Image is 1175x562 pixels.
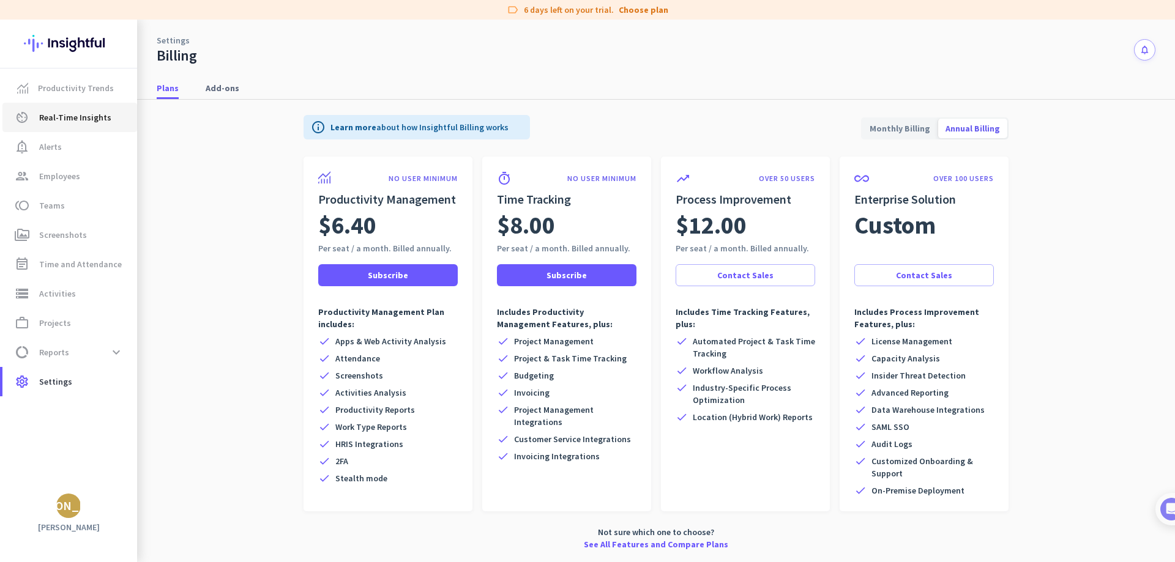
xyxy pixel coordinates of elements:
i: check [854,369,867,382]
i: check [854,404,867,416]
img: menu-item [17,83,28,94]
span: SAML SSO [871,421,909,433]
button: Messages [61,382,122,431]
i: check [497,404,509,416]
span: Messages [71,412,113,421]
p: About 10 minutes [156,161,233,174]
span: Location (Hybrid Work) Reports [693,411,813,423]
i: check [497,369,509,382]
h2: Productivity Management [318,191,458,208]
div: 2Initial tracking settings and how to edit them [23,348,222,377]
span: Contact Sales [896,269,952,281]
a: Choose plan [619,4,668,16]
span: Attendance [335,352,380,364]
button: Add your employees [47,294,165,319]
span: Activities Analysis [335,386,406,399]
i: data_usage [15,345,29,360]
div: Add employees [47,213,207,225]
h2: Process Improvement [676,191,815,208]
i: all_inclusive [854,171,869,186]
span: Invoicing Integrations [514,450,600,462]
span: Home [18,412,43,421]
i: notification_important [15,139,29,154]
span: $6.40 [318,208,376,242]
span: Help [143,412,163,421]
span: Automated Project & Task Time Tracking [693,335,815,360]
i: check [318,472,330,484]
i: work_outline [15,316,29,330]
span: Customer Service Integrations [514,433,631,445]
i: check [854,438,867,450]
span: Teams [39,198,65,213]
span: Insider Threat Detection [871,369,966,382]
i: check [854,352,867,364]
i: check [676,335,688,347]
span: $12.00 [676,208,747,242]
i: check [497,352,509,364]
span: Subscribe [546,269,587,281]
span: Advanced Reporting [871,386,949,399]
div: Billing [157,46,197,65]
div: 🎊 Welcome to Insightful! 🎊 [17,47,228,91]
i: check [854,455,867,467]
span: Reports [39,345,69,360]
p: NO USER MINIMUM [567,174,636,183]
a: work_outlineProjects [2,308,137,338]
i: event_note [15,257,29,272]
span: Settings [39,374,72,389]
a: Settings [157,34,190,46]
span: Projects [39,316,71,330]
a: storageActivities [2,279,137,308]
span: Project Management Integrations [514,404,636,428]
a: groupEmployees [2,161,137,191]
button: Subscribe [497,264,636,286]
i: check [318,369,330,382]
span: Add-ons [206,82,239,94]
a: menu-itemProductivity Trends [2,73,137,103]
span: Alerts [39,139,62,154]
span: Capacity Analysis [871,352,940,364]
a: event_noteTime and Attendance [2,250,137,279]
a: Contact Sales [676,264,815,286]
span: Tasks [201,412,227,421]
i: check [318,404,330,416]
a: Learn more [330,122,376,133]
i: settings [15,374,29,389]
i: check [854,421,867,433]
span: Plans [157,82,179,94]
span: Productivity Reports [335,404,415,416]
span: HRIS Integrations [335,438,403,450]
i: toll [15,198,29,213]
a: perm_mediaScreenshots [2,220,137,250]
span: Monthly Billing [862,114,938,143]
p: OVER 50 USERS [759,174,815,183]
i: group [15,169,29,183]
i: check [676,382,688,394]
span: License Management [871,335,952,347]
div: Per seat / a month. Billed annually. [676,242,815,254]
p: Includes Process Improvement Features, plus: [854,306,994,330]
p: OVER 100 USERS [933,174,994,183]
div: 1Add employees [23,209,222,228]
a: notification_importantAlerts [2,132,137,161]
span: Audit Logs [871,438,912,450]
div: You're just a few steps away from completing the essential app setup [17,91,228,120]
span: Industry-Specific Process Optimization [693,382,815,406]
span: Screenshots [39,227,87,242]
i: check [854,484,867,497]
span: Contact Sales [717,269,774,281]
i: check [497,450,509,462]
i: check [854,386,867,399]
i: check [318,352,330,364]
button: Help [122,382,184,431]
div: Close [215,5,237,27]
i: storage [15,286,29,301]
span: Real-Time Insights [39,110,111,125]
button: Contact Sales [854,264,994,286]
div: Per seat / a month. Billed annually. [497,242,636,254]
div: It's time to add your employees! This is crucial since Insightful will start collecting their act... [47,233,213,284]
span: Workflow Analysis [693,364,763,377]
span: Apps & Web Activity Analysis [335,335,446,347]
span: Project Management [514,335,594,347]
